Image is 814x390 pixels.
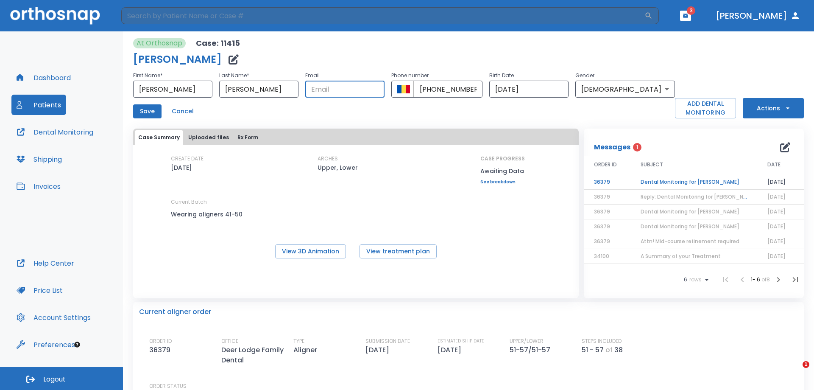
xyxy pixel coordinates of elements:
button: ADD DENTAL MONITORING [675,98,736,118]
span: 1 [633,143,641,152]
input: Phone number [413,81,483,98]
span: of 8 [761,276,770,283]
p: ARCHES [318,155,338,163]
button: Uploaded files [185,130,232,145]
p: 38 [614,345,623,355]
td: 36379 [584,175,630,190]
td: [DATE] [757,175,804,190]
button: Select country [397,83,410,95]
p: Birth Date [489,70,569,81]
span: 36379 [594,238,610,245]
p: ESTIMATED SHIP DATE [438,337,484,345]
p: Deer Lodge Family Dental [221,345,293,365]
span: 36379 [594,193,610,200]
p: Case: 11415 [196,38,240,48]
input: First Name [133,81,212,98]
p: Email [305,70,385,81]
span: [DATE] [767,253,786,260]
span: 1 [803,361,809,368]
span: Dental Monitoring for [PERSON_NAME] [641,208,739,215]
p: At Orthosnap [137,38,182,48]
iframe: Intercom live chat [785,361,806,382]
span: SUBJECT [641,161,663,168]
button: Price List [11,280,68,300]
p: Upper, Lower [318,163,358,173]
p: ORDER ID [149,337,172,345]
button: Patients [11,95,66,115]
button: Save [133,104,162,118]
p: Last Name * [219,70,298,81]
span: 34100 [594,253,609,260]
p: SUBMISSION DATE [365,337,410,345]
span: Attn! Mid-course refinement required [641,238,739,245]
p: 51-57/51-57 [510,345,554,355]
p: Messages [594,142,630,152]
button: Invoices [11,176,66,196]
p: [DATE] [171,163,192,173]
div: Tooltip anchor [73,341,81,348]
span: 1 - 6 [751,276,761,283]
span: Logout [43,375,66,384]
button: Help Center [11,253,79,273]
input: Search by Patient Name or Case # [121,7,644,24]
span: [DATE] [767,223,786,230]
p: OFFICE [221,337,238,345]
p: Current Batch [171,198,247,206]
button: Account Settings [11,307,96,328]
span: Dental Monitoring for [PERSON_NAME] [641,223,739,230]
span: [DATE] [767,193,786,200]
button: Shipping [11,149,67,169]
p: Aligner [293,345,321,355]
p: TYPE [293,337,304,345]
p: Awaiting Data [480,166,525,176]
span: A Summary of your Treatment [641,253,721,260]
p: 51 - 57 [582,345,604,355]
p: CREATE DATE [171,155,203,163]
input: Last Name [219,81,298,98]
button: Actions [743,98,804,118]
p: Gender [575,70,675,81]
span: [DATE] [767,238,786,245]
button: [PERSON_NAME] [712,8,804,23]
span: rows [687,277,702,283]
button: View 3D Animation [275,244,346,258]
span: 6 [684,277,687,283]
input: Choose date, selected date is Oct 10, 1984 [489,81,569,98]
button: Dental Monitoring [11,122,98,142]
p: First Name * [133,70,212,81]
p: Phone number [391,70,483,81]
button: Case Summary [135,130,183,145]
div: tabs [135,130,577,145]
span: 36379 [594,223,610,230]
button: Preferences [11,334,80,355]
span: ORDER ID [594,161,617,168]
input: Email [305,81,385,98]
span: [DATE] [767,208,786,215]
button: Rx Form [234,130,262,145]
p: UPPER/LOWER [510,337,544,345]
button: View treatment plan [360,244,437,258]
p: Wearing aligners 41-50 [171,209,247,219]
span: DATE [767,161,781,168]
div: [DEMOGRAPHIC_DATA] [575,81,675,98]
button: Dashboard [11,67,76,88]
span: 36379 [594,208,610,215]
p: 36379 [149,345,174,355]
a: See breakdown [480,180,525,185]
button: Cancel [168,104,197,118]
p: of [605,345,613,355]
p: ORDER STATUS [149,382,798,390]
p: Current aligner order [139,307,211,317]
p: [DATE] [365,345,393,355]
td: Dental Monitoring for [PERSON_NAME] [630,175,757,190]
h1: [PERSON_NAME] [133,54,222,65]
p: [DATE] [438,345,465,355]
